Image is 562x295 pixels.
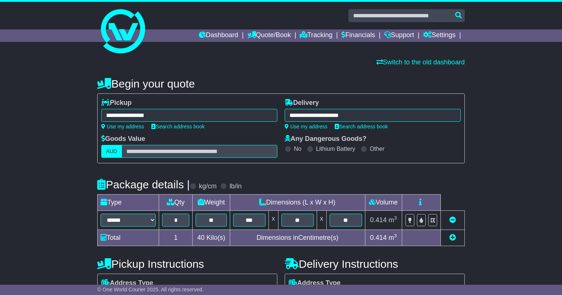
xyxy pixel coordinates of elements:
td: Kilo(s) [193,230,230,246]
td: Weight [193,195,230,211]
label: Address Type [289,279,341,287]
span: m [389,234,397,241]
label: AUD [101,145,122,158]
td: Volume [365,195,402,211]
td: x [317,211,326,230]
a: Search address book [335,124,388,129]
h4: Delivery Instructions [285,258,465,270]
label: Delivery [285,99,319,107]
a: Settings [423,29,456,42]
td: Total [98,230,159,246]
td: Type [98,195,159,211]
h4: Pickup Instructions [97,258,277,270]
sup: 3 [394,233,397,238]
label: kg/cm [199,182,217,191]
label: Goods Value [101,135,145,143]
h4: Begin your quote [97,78,464,90]
a: Search address book [151,124,204,129]
sup: 3 [394,215,397,221]
a: Tracking [300,29,332,42]
td: Qty [159,195,193,211]
span: © One World Courier 2025. All rights reserved. [97,287,204,292]
label: Other [370,145,384,152]
td: Dimensions (L x W x H) [230,195,365,211]
a: Remove this item [449,216,456,224]
a: Use my address [285,124,327,129]
label: Address Type [101,279,153,287]
span: m [389,216,397,224]
a: Support [384,29,414,42]
span: 0.414 [370,216,387,224]
span: 0.414 [370,234,387,241]
label: Lithium Battery [316,145,355,152]
a: Add new item [449,234,456,241]
label: No [294,145,301,152]
td: Dimensions in Centimetre(s) [230,230,365,246]
span: 40 [197,234,205,241]
h4: Package details | [97,178,190,191]
a: Dashboard [199,29,238,42]
td: x [268,211,278,230]
a: Quote/Book [247,29,291,42]
a: Financials [341,29,375,42]
label: lb/in [229,182,242,191]
label: Pickup [101,99,131,107]
a: Switch to the old dashboard [376,58,465,66]
label: Any Dangerous Goods? [285,135,366,143]
a: Use my address [101,124,144,129]
td: 1 [159,230,193,246]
